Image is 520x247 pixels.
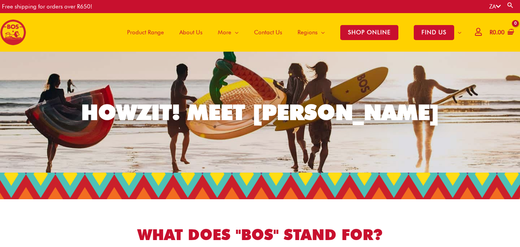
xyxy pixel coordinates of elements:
a: Product Range [119,13,172,52]
span: Regions [298,21,318,44]
a: SHOP ONLINE [333,13,406,52]
span: More [218,21,231,44]
bdi: 0.00 [490,29,505,36]
span: R [490,29,493,36]
h1: WHAT DOES "BOS" STAND FOR? [45,224,476,245]
a: Search button [507,2,514,9]
span: Contact Us [254,21,282,44]
a: Contact Us [246,13,290,52]
span: FIND US [414,25,454,40]
span: Product Range [127,21,164,44]
span: SHOP ONLINE [340,25,398,40]
a: ZA [489,3,501,10]
span: About Us [179,21,202,44]
a: View Shopping Cart, empty [488,24,514,41]
a: More [210,13,246,52]
a: About Us [172,13,210,52]
nav: Site Navigation [114,13,469,52]
div: HOWZIT! MEET [PERSON_NAME] [81,102,439,123]
a: Regions [290,13,333,52]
